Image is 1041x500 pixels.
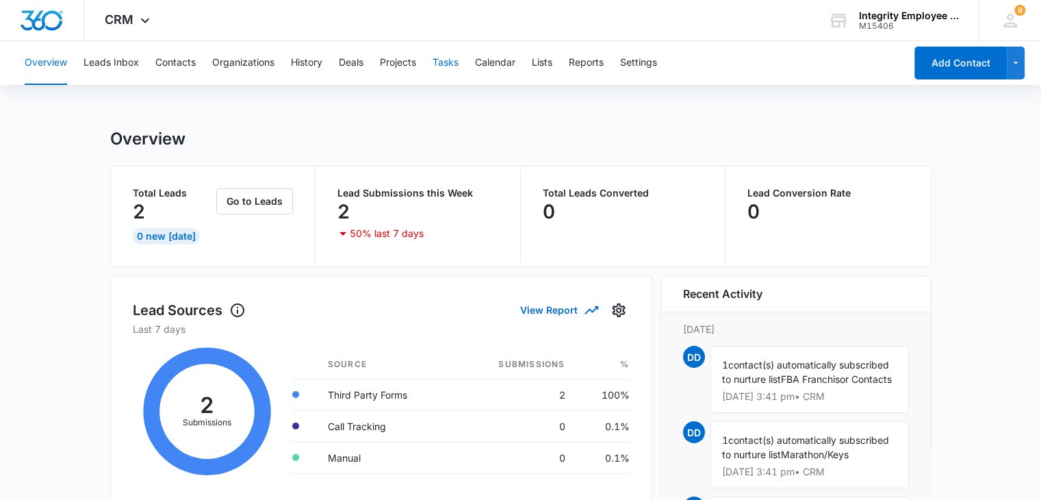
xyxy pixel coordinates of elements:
th: % [576,350,630,379]
button: Deals [339,41,363,85]
button: Go to Leads [216,188,293,214]
span: DD [683,346,705,368]
button: Add Contact [914,47,1007,79]
button: History [291,41,322,85]
button: Reports [569,41,604,85]
button: Leads Inbox [83,41,139,85]
button: View Report [520,298,597,322]
p: [DATE] 3:41 pm • CRM [722,467,897,477]
span: DD [683,421,705,443]
td: 0 [455,410,576,442]
span: CRM [105,12,133,27]
p: Total Leads Converted [543,188,704,198]
p: [DATE] 3:41 pm • CRM [722,392,897,401]
span: contact(s) automatically subscribed to nurture list [722,434,889,460]
span: 1 [722,359,728,371]
p: 0 [543,201,555,223]
button: Contacts [155,41,196,85]
div: account name [859,10,959,21]
button: Lists [532,41,552,85]
button: Organizations [212,41,274,85]
button: Settings [620,41,657,85]
p: 2 [133,201,145,223]
td: 0 [455,442,576,473]
h1: Lead Sources [133,300,246,321]
p: Lead Conversion Rate [747,188,909,198]
button: Settings [608,299,630,321]
p: Lead Submissions this Week [337,188,498,198]
button: Calendar [475,41,515,85]
div: 0 New [DATE] [133,228,200,245]
p: 2 [337,201,350,223]
td: 0.1% [576,442,630,473]
td: Third Party Forms [317,379,455,410]
td: 2 [455,379,576,410]
span: Marathon/Keys [781,449,849,460]
th: Source [317,350,455,379]
span: 1 [722,434,728,446]
td: 0.1% [576,410,630,442]
div: notifications count [1014,5,1025,16]
td: Manual [317,442,455,473]
button: Overview [25,41,67,85]
button: Tasks [433,41,459,85]
p: Last 7 days [133,322,630,336]
h6: Recent Activity [683,286,762,302]
p: 50% last 7 days [350,229,424,238]
h1: Overview [110,129,185,149]
p: [DATE] [683,322,909,336]
button: Projects [380,41,416,85]
span: FBA Franchisor Contacts [781,373,892,385]
p: 0 [747,201,760,223]
a: Go to Leads [216,195,293,207]
div: account id [859,21,959,31]
th: Submissions [455,350,576,379]
td: 100% [576,379,630,410]
p: Total Leads [133,188,214,198]
td: Call Tracking [317,410,455,442]
span: contact(s) automatically subscribed to nurture list [722,359,889,385]
span: 9 [1014,5,1025,16]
